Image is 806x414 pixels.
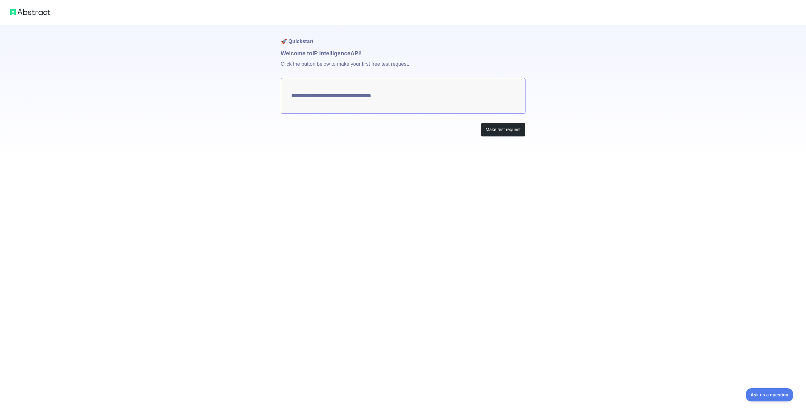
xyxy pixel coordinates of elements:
[281,49,525,58] h1: Welcome to IP Intelligence API!
[481,123,525,137] button: Make test request
[281,25,525,49] h1: 🚀 Quickstart
[10,8,50,16] img: Abstract logo
[281,58,525,78] p: Click the button below to make your first free test request.
[746,388,793,401] iframe: Toggle Customer Support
